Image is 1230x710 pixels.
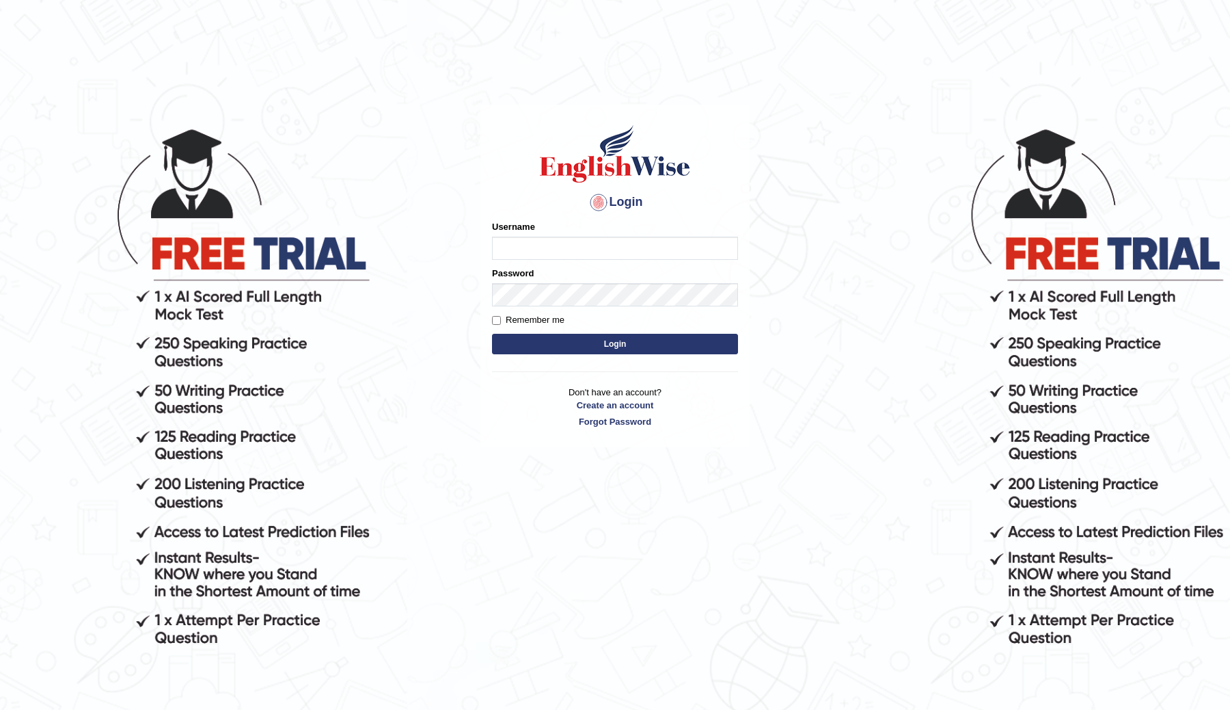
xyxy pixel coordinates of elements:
[492,399,738,412] a: Create an account
[537,123,693,185] img: Logo of English Wise sign in for intelligent practice with AI
[492,316,501,325] input: Remember me
[492,313,564,327] label: Remember me
[492,192,738,213] h4: Login
[492,334,738,354] button: Login
[492,220,535,233] label: Username
[492,267,534,280] label: Password
[492,386,738,428] p: Don't have an account?
[492,415,738,428] a: Forgot Password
